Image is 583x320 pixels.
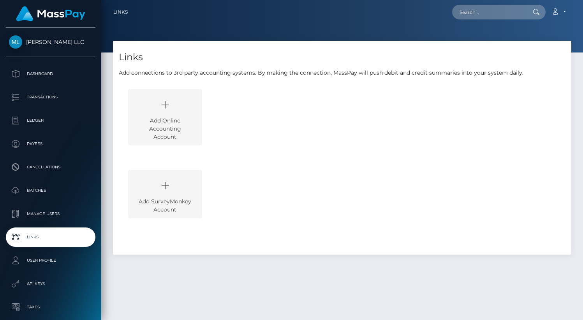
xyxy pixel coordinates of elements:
a: Dashboard [6,64,95,84]
p: Ledger [9,115,92,126]
h4: Links [119,51,565,64]
p: Taxes [9,301,92,313]
input: Search... [452,5,525,19]
p: Batches [9,185,92,196]
a: Payees [6,134,95,154]
p: Transactions [9,91,92,103]
a: API Keys [6,274,95,294]
p: Payees [9,138,92,150]
p: Add connections to 3rd party accounting systems. By making the connection, MassPay will push debi... [119,69,565,77]
div: Add SurveyMonkey Account [128,170,202,218]
p: Cancellations [9,161,92,173]
span: [PERSON_NAME] LLC [6,38,95,45]
a: Ledger [6,111,95,130]
a: Transactions [6,87,95,107]
p: API Keys [9,278,92,290]
a: Cancellations [6,157,95,177]
a: Taxes [6,297,95,317]
p: Manage Users [9,208,92,220]
a: Links [6,227,95,247]
a: User Profile [6,251,95,270]
a: Manage Users [6,204,95,224]
p: User Profile [9,255,92,266]
img: MiCard LLC [9,35,22,49]
a: Links [113,4,128,20]
div: Add Online Accounting Account [128,89,202,145]
p: Dashboard [9,68,92,80]
a: Batches [6,181,95,200]
p: Links [9,231,92,243]
img: MassPay Logo [16,6,85,21]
